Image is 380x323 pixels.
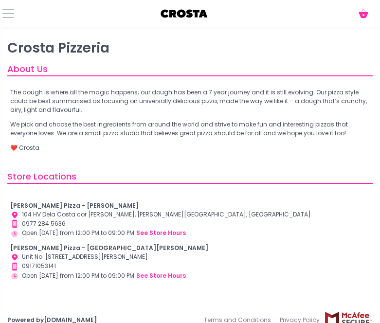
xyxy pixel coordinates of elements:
[10,228,370,238] div: Open [DATE] from 12:00 PM to 09:00 PM
[160,6,209,21] img: logo
[7,40,373,56] p: Crosta Pizzeria
[10,201,139,210] b: [PERSON_NAME] Pizza - [PERSON_NAME]
[10,244,208,252] b: [PERSON_NAME] Pizza - [GEOGRAPHIC_DATA][PERSON_NAME]
[136,228,186,238] button: see store hours
[10,252,370,262] div: Unit No. [STREET_ADDRESS][PERSON_NAME]
[10,271,370,281] div: Open [DATE] from 12:00 PM to 09:00 PM
[136,271,186,281] button: see store hours
[7,62,373,76] div: About Us
[10,120,370,138] p: We pick and choose the best ingredients from around the world and strive to make fun and interest...
[10,262,370,271] div: 09171053141
[10,210,370,219] div: 104 HV Dela Costa cor [PERSON_NAME], [PERSON_NAME][GEOGRAPHIC_DATA], [GEOGRAPHIC_DATA]
[10,144,370,152] p: ❤️ Crosta
[10,88,370,114] p: The dough is where all the magic happens; our dough has been a 7 year journey and it is still evo...
[10,219,370,229] div: 0977 284 5636
[7,170,373,184] div: Store Locations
